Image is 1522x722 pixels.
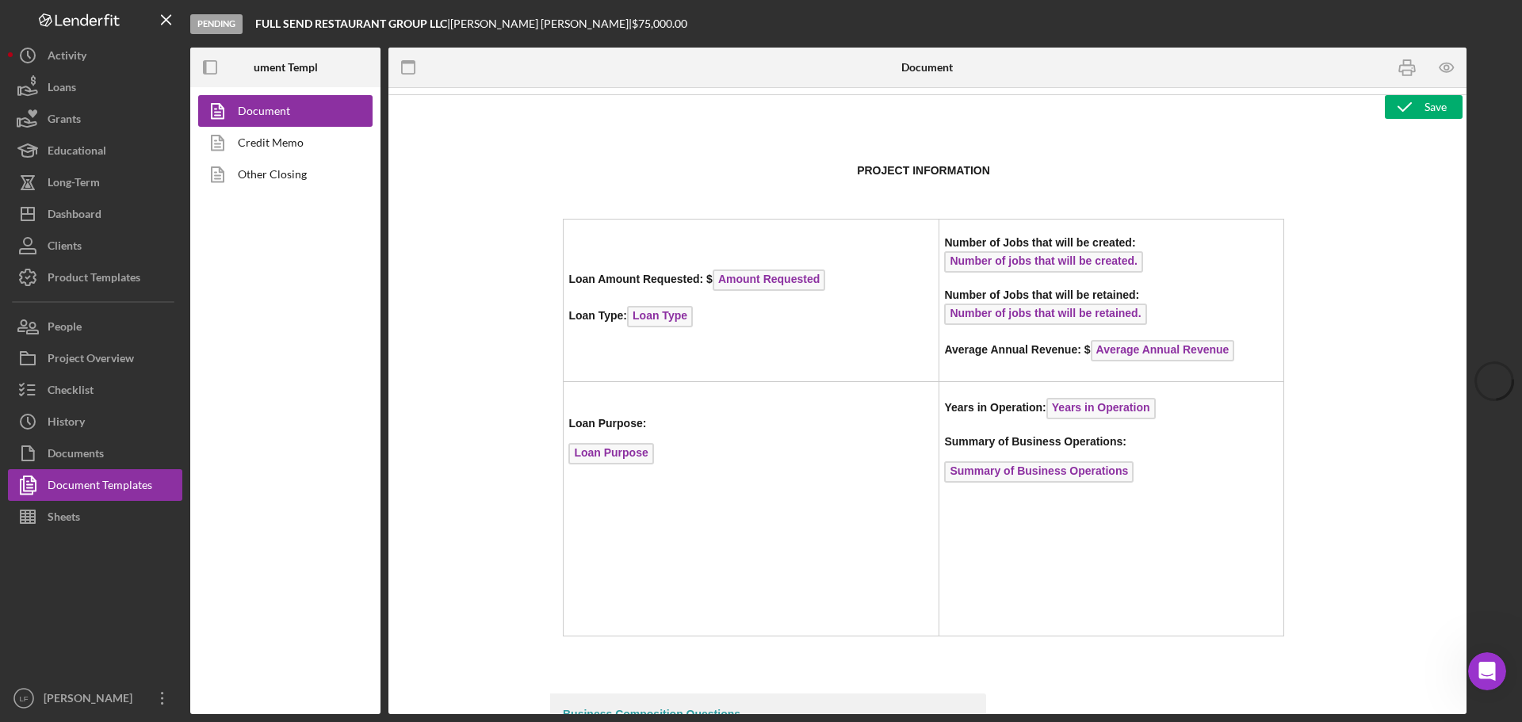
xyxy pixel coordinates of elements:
button: People [8,311,182,342]
div: Pending [190,14,243,34]
div: Grants [48,103,81,139]
span: Years in Operation [496,303,606,324]
div: [PERSON_NAME] [PERSON_NAME] | [450,17,632,30]
button: Documents [8,437,182,469]
button: Project Overview [8,342,182,374]
div: $75,000.00 [632,17,692,30]
strong: Loan Type: [18,214,143,227]
button: Grants [8,103,182,135]
strong: Years in Operation: [394,306,605,319]
span: Number of jobs that will be retained. [394,208,596,230]
div: History [48,406,85,441]
button: Dashboard [8,198,182,230]
span: Average Annual Revenue [541,245,685,266]
div: Educational [48,135,106,170]
button: Educational [8,135,182,166]
a: Document [198,95,365,127]
button: Loans [8,71,182,103]
span: Amount Requested [163,174,275,196]
button: Document Templates [8,469,182,501]
div: [PERSON_NAME] [40,682,143,718]
button: Checklist [8,374,182,406]
strong: Average Annual Revenue: $ [394,248,684,261]
div: People [48,311,82,346]
button: History [8,406,182,437]
iframe: Intercom live chat [1468,652,1506,690]
div: Loans [48,71,76,107]
a: Other Closing [198,159,365,190]
strong: Loan Amount Requested: $ [18,178,275,190]
text: LF [19,694,28,703]
div: Activity [48,40,86,75]
strong: Summary of Business Operations: [394,340,576,353]
strong: Number of Jobs that will be retained: [394,193,596,224]
button: Product Templates [8,262,182,293]
div: Documents [48,437,104,473]
button: Clients [8,230,182,262]
span: Summary of Business Operations [394,366,583,388]
div: Long-Term [48,166,100,202]
a: Credit Memo [198,127,365,159]
strong: Number of Jobs that will be created: [394,141,592,172]
button: Long-Term [8,166,182,198]
div: | [255,17,450,30]
span: Loan Type [77,211,143,232]
iframe: Rich Text Area [550,95,1305,714]
button: Save [1385,95,1463,119]
strong: Loan Purpose: [18,322,96,334]
b: Document [901,61,953,74]
div: Product Templates [48,262,140,297]
span: Loan Purpose [18,348,103,369]
div: Clients [48,230,82,265]
span: Number of jobs that will be created. [394,156,592,178]
button: LF[PERSON_NAME] [8,682,182,714]
div: Save [1424,95,1447,119]
div: Checklist [48,374,94,410]
b: Document Templates [234,61,338,74]
div: Document Templates [48,469,152,505]
div: Sheets [48,501,80,537]
div: Dashboard [48,198,101,234]
button: Activity [8,40,182,71]
div: Business Composition Questions [13,612,420,628]
strong: PROJECT INFORMATION [307,69,440,82]
div: Project Overview [48,342,134,378]
button: Sheets [8,501,182,533]
b: FULL SEND RESTAURANT GROUP LLC [255,17,447,30]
